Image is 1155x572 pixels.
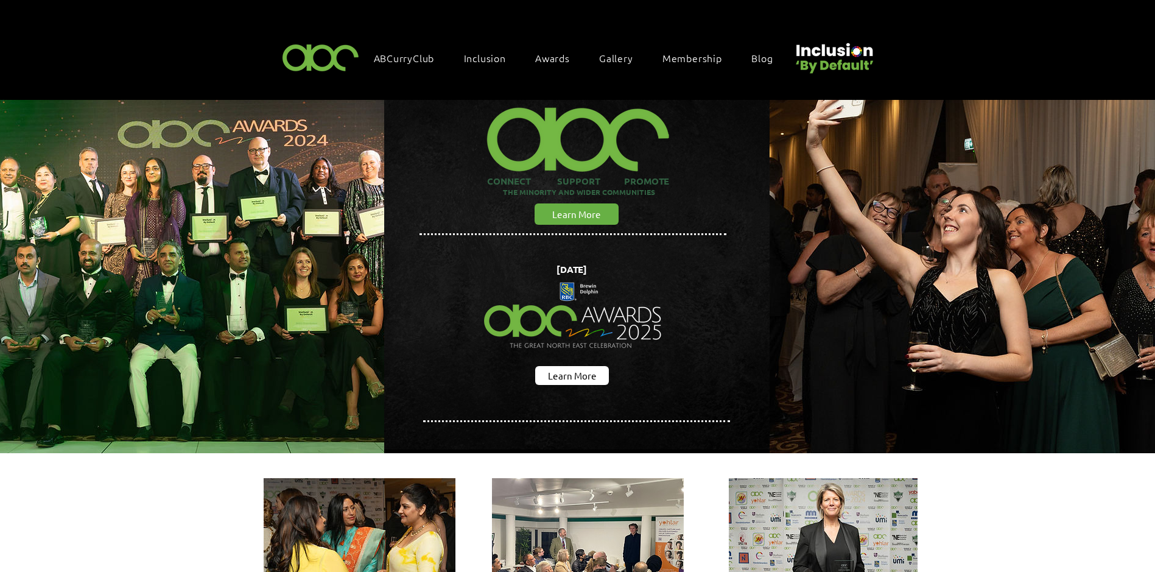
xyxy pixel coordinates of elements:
[751,51,773,65] span: Blog
[368,45,453,71] a: ABCurryClub
[556,263,587,275] span: [DATE]
[458,45,524,71] div: Inclusion
[552,208,601,221] span: Learn More
[279,39,363,75] img: ABC-Logo-Blank-Background-01-01-2.png
[464,51,506,65] span: Inclusion
[529,45,588,71] div: Awards
[503,187,655,197] span: THE MINORITY AND WIDER COMMUNITIES
[745,45,791,71] a: Blog
[480,92,675,175] img: ABC-Logo-Blank-Background-01-01-2_edited.png
[656,45,740,71] a: Membership
[599,51,633,65] span: Gallery
[384,100,770,450] img: abc background hero black.png
[535,51,570,65] span: Awards
[487,175,669,187] span: CONNECT SUPPORT PROMOTE
[374,51,435,65] span: ABCurryClub
[535,203,619,225] a: Learn More
[535,366,609,385] a: Learn More
[662,51,722,65] span: Membership
[368,45,792,71] nav: Site
[473,260,673,372] img: Northern Insights Double Pager Apr 2025.png
[792,33,876,75] img: Untitled design (22).png
[593,45,651,71] a: Gallery
[548,369,597,382] span: Learn More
